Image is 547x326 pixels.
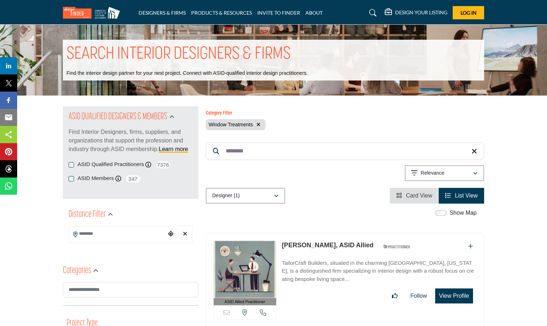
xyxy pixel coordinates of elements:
[468,243,473,249] a: Add To List
[63,282,198,297] input: Search Category
[78,174,114,183] label: ASID Members
[69,208,106,221] h2: Distance Filter
[66,70,308,77] p: Find the interior design partner for your next project. Connect with ASID-qualified interior desi...
[212,192,240,199] p: Designer (1)
[78,160,144,169] label: ASID Qualified Practitioners
[159,146,188,152] a: Learn more
[69,162,74,167] input: ASID Qualified Practitioners checkbox
[453,6,484,19] button: Log In
[406,289,432,303] button: Follow
[63,7,124,19] img: Site Logo
[206,111,265,117] h6: Category Filter
[381,242,413,251] img: ASID Qualified Practitioners Badge Icon
[435,288,473,303] button: View Profile
[214,241,276,306] a: ASID Allied Practitioner
[69,128,193,154] p: Find Interior Designers, firms, suppliers, and organizations that support the profession and indu...
[405,165,484,181] button: Relevance
[390,188,439,204] li: Card View
[282,242,374,249] a: [PERSON_NAME], ASID Allied
[206,142,484,160] input: Search Keyword
[125,174,141,183] span: 347
[180,227,190,242] div: Clear search location
[206,188,285,204] button: Designer (1)
[385,9,447,17] div: DESIGN YOUR LISTING
[445,193,478,199] a: View List
[63,264,91,277] h2: Categories
[305,10,323,16] a: ABOUT
[69,111,167,123] h2: ASID QUALIFIED DESIGNERS & MEMBERS
[69,227,165,241] input: Search Location
[66,43,291,65] h1: SEARCH INTERIOR DESIGNERS & FIRMS
[282,259,477,283] p: TailorCraft Builders, situated in the charming [GEOGRAPHIC_DATA], [US_STATE], is a distinguished ...
[257,10,300,16] a: INVITE TO FINDER
[165,227,176,242] div: Choose your current location
[396,193,432,199] a: View Card
[395,9,447,16] h5: DESIGN YOUR LISTING
[139,10,186,16] a: DESIGNERS & FIRMS
[282,240,374,250] p: Lauren Symmes, ASID Allied
[362,7,381,19] a: Search
[406,193,432,199] span: Card View
[439,188,484,204] li: List View
[387,289,402,303] button: Like listing
[449,209,477,217] label: Show Map
[455,193,478,199] span: List View
[214,241,276,298] img: Lauren Symmes, ASID Allied
[155,160,171,169] span: 7376
[191,10,252,16] a: PRODUCTS & RESOURCES
[461,10,477,16] span: Log In
[225,299,265,305] span: ASID Allied Practitioner
[209,122,253,127] span: Window Treatments
[421,170,444,177] p: Relevance
[69,176,74,181] input: ASID Members checkbox
[282,255,477,283] a: TailorCraft Builders, situated in the charming [GEOGRAPHIC_DATA], [US_STATE], is a distinguished ...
